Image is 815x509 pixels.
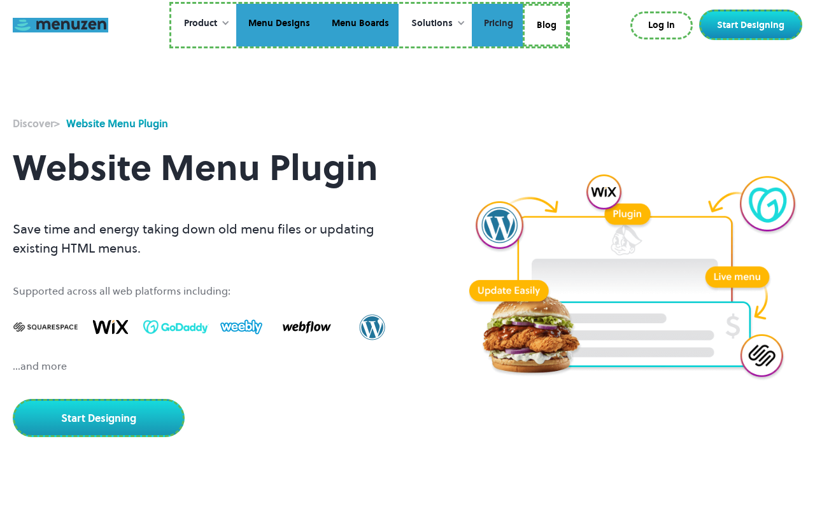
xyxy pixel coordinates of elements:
[523,4,568,47] a: Blog
[13,220,405,258] p: Save time and energy taking down old menu files or updating existing HTML menus.
[320,4,399,47] a: Menu Boards
[630,11,693,39] a: Log In
[13,283,405,298] div: Supported across all web platforms including:
[13,399,185,437] a: Start Designing
[13,131,405,204] h1: Website Menu Plugin
[184,17,217,31] div: Product
[236,4,320,47] a: Menu Designs
[13,358,405,373] div: ...and more
[13,116,60,131] div: >
[66,116,168,131] div: Website Menu Plugin
[411,17,453,31] div: Solutions
[472,4,523,47] a: Pricing
[13,116,54,130] strong: Discover
[699,10,802,40] a: Start Designing
[171,4,236,43] div: Product
[399,4,472,43] div: Solutions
